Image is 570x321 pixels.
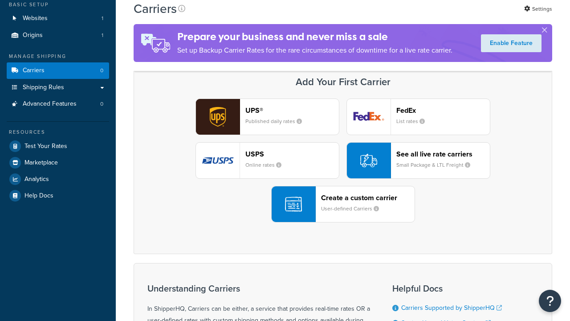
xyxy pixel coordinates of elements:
a: Test Your Rates [7,138,109,154]
span: Analytics [24,176,49,183]
h3: Add Your First Carrier [143,77,543,87]
span: Origins [23,32,43,39]
button: Create a custom carrierUser-defined Carriers [271,186,415,222]
span: 1 [102,15,103,22]
span: Websites [23,15,48,22]
li: Origins [7,27,109,44]
img: icon-carrier-liverate-becf4550.svg [360,152,377,169]
a: Websites 1 [7,10,109,27]
img: icon-carrier-custom-c93b8a24.svg [285,196,302,213]
a: Origins 1 [7,27,109,44]
span: Marketplace [24,159,58,167]
small: Small Package & LTL Freight [396,161,477,169]
button: ups logoUPS®Published daily rates [195,99,339,135]
header: UPS® [245,106,339,115]
button: See all live rate carriersSmall Package & LTL Freight [346,142,490,179]
span: 0 [100,100,103,108]
a: Analytics [7,171,109,187]
small: Published daily rates [245,117,309,125]
span: Test Your Rates [24,143,67,150]
small: User-defined Carriers [321,205,386,213]
span: Carriers [23,67,45,74]
header: See all live rate carriers [396,150,490,158]
small: List rates [396,117,432,125]
a: Shipping Rules [7,79,109,96]
header: USPS [245,150,339,158]
div: Resources [7,128,109,136]
button: usps logoUSPSOnline rates [195,142,339,179]
h3: Helpful Docs [392,284,509,293]
a: Help Docs [7,188,109,204]
img: ups logo [196,99,240,135]
span: 1 [102,32,103,39]
span: Help Docs [24,192,53,200]
span: Shipping Rules [23,84,64,91]
small: Online rates [245,161,289,169]
a: Advanced Features 0 [7,96,109,112]
li: Websites [7,10,109,27]
a: Marketplace [7,155,109,171]
p: Set up Backup Carrier Rates for the rare circumstances of downtime for a live rate carrier. [177,44,452,57]
div: Basic Setup [7,1,109,8]
img: fedEx logo [347,99,391,135]
button: fedEx logoFedExList rates [346,99,490,135]
div: Manage Shipping [7,53,109,60]
a: Settings [524,3,552,15]
a: Carriers Supported by ShipperHQ [401,303,502,313]
header: Create a custom carrier [321,193,415,202]
span: Advanced Features [23,100,77,108]
span: 0 [100,67,103,74]
button: Open Resource Center [539,290,561,312]
a: Enable Feature [481,34,541,52]
img: ad-rules-rateshop-fe6ec290ccb7230408bd80ed9643f0289d75e0ffd9eb532fc0e269fcd187b520.png [134,24,177,62]
h4: Prepare your business and never miss a sale [177,29,452,44]
li: Carriers [7,62,109,79]
li: Advanced Features [7,96,109,112]
header: FedEx [396,106,490,115]
h3: Understanding Carriers [147,284,370,293]
img: usps logo [196,143,240,178]
a: Carriers 0 [7,62,109,79]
